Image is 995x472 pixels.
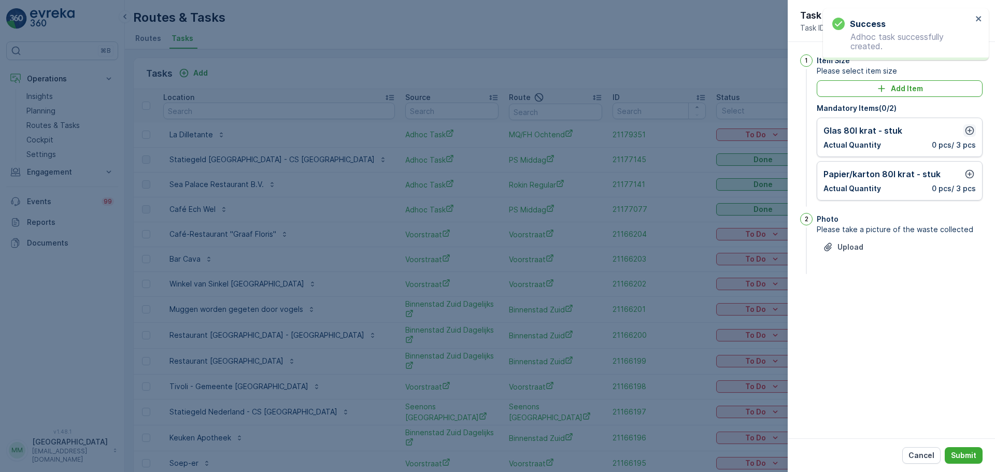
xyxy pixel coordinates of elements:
[817,224,983,235] span: Please take a picture of the waste collected
[823,124,902,137] p: Glas 80l krat - stuk
[850,18,886,30] h3: Success
[823,183,881,194] p: Actual Quantity
[823,140,881,150] p: Actual Quantity
[902,447,941,464] button: Cancel
[817,80,983,97] button: Add Item
[832,32,972,51] p: Adhoc task successfully created.
[945,447,983,464] button: Submit
[908,450,934,461] p: Cancel
[932,183,976,194] p: 0 pcs / 3 pcs
[817,239,870,255] button: Upload File
[800,54,813,67] div: 1
[817,66,983,76] span: Please select item size
[932,140,976,150] p: 0 pcs / 3 pcs
[891,83,923,94] p: Add Item
[975,15,983,24] button: close
[817,214,838,224] p: Photo
[817,103,983,113] p: Mandatory Items ( 0 / 2 )
[800,213,813,225] div: 2
[800,23,920,33] span: Task ID: 21179351 - To Do -> Done
[951,450,976,461] p: Submit
[823,168,941,180] p: Papier/karton 80l krat - stuk
[837,242,863,252] p: Upload
[817,55,850,66] p: Item Size
[800,8,920,23] p: Task Transition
